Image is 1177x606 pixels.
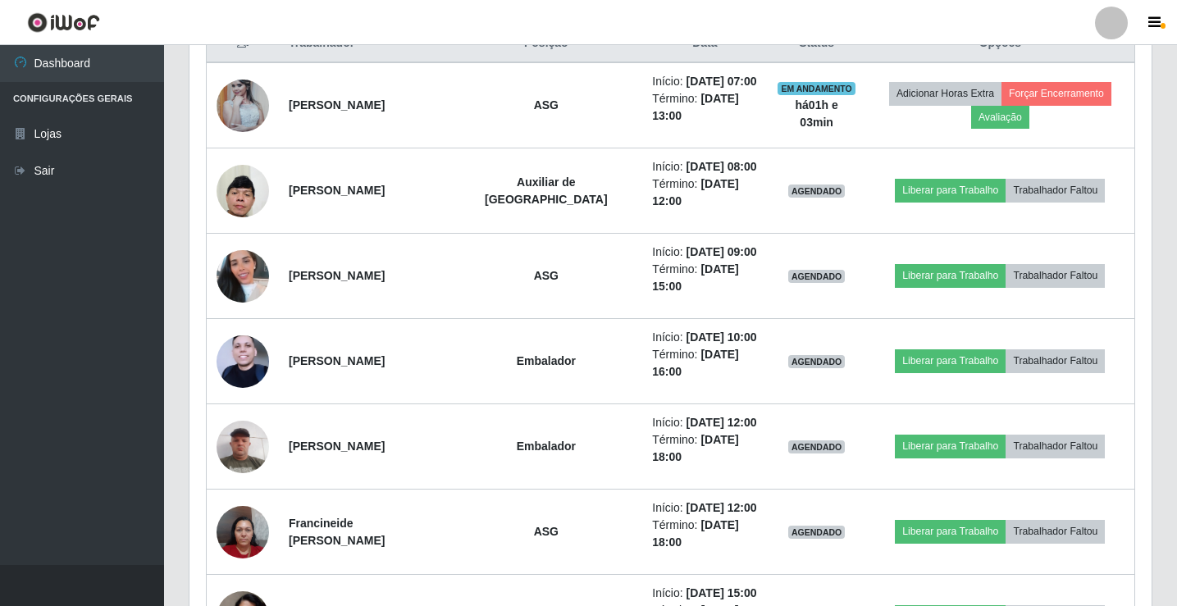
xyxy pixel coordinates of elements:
[289,184,385,197] strong: [PERSON_NAME]
[687,586,757,599] time: [DATE] 15:00
[652,585,757,602] li: Início:
[895,435,1006,458] button: Liberar para Trabalho
[895,264,1006,287] button: Liberar para Trabalho
[687,160,757,173] time: [DATE] 08:00
[534,98,559,112] strong: ASG
[687,416,757,429] time: [DATE] 12:00
[652,329,757,346] li: Início:
[289,354,385,367] strong: [PERSON_NAME]
[289,440,385,453] strong: [PERSON_NAME]
[788,440,846,453] span: AGENDADO
[289,517,385,547] strong: Francineide [PERSON_NAME]
[1006,520,1105,543] button: Trabalhador Faltou
[652,175,757,210] li: Término:
[217,497,269,567] img: 1735852864597.jpeg
[788,355,846,368] span: AGENDADO
[687,245,757,258] time: [DATE] 09:00
[652,73,757,90] li: Início:
[687,75,757,88] time: [DATE] 07:00
[1006,349,1105,372] button: Trabalhador Faltou
[217,327,269,396] img: 1706546677123.jpeg
[778,82,855,95] span: EM ANDAMENTO
[217,71,269,140] img: 1710775104200.jpeg
[217,412,269,481] img: 1709375112510.jpeg
[517,440,576,453] strong: Embalador
[889,82,1001,105] button: Adicionar Horas Extra
[534,269,559,282] strong: ASG
[895,349,1006,372] button: Liberar para Trabalho
[788,526,846,539] span: AGENDADO
[788,185,846,198] span: AGENDADO
[652,90,757,125] li: Término:
[534,525,559,538] strong: ASG
[1006,179,1105,202] button: Trabalhador Faltou
[687,330,757,344] time: [DATE] 10:00
[652,517,757,551] li: Término:
[971,106,1029,129] button: Avaliação
[652,244,757,261] li: Início:
[517,354,576,367] strong: Embalador
[652,158,757,175] li: Início:
[895,520,1006,543] button: Liberar para Trabalho
[652,261,757,295] li: Término:
[289,98,385,112] strong: [PERSON_NAME]
[796,98,838,129] strong: há 01 h e 03 min
[27,12,100,33] img: CoreUI Logo
[289,269,385,282] strong: [PERSON_NAME]
[687,501,757,514] time: [DATE] 12:00
[652,346,757,380] li: Término:
[895,179,1006,202] button: Liberar para Trabalho
[652,499,757,517] li: Início:
[217,156,269,226] img: 1750176900712.jpeg
[217,230,269,323] img: 1750447582660.jpeg
[1001,82,1111,105] button: Forçar Encerramento
[652,431,757,466] li: Término:
[652,414,757,431] li: Início:
[1006,435,1105,458] button: Trabalhador Faltou
[788,270,846,283] span: AGENDADO
[1006,264,1105,287] button: Trabalhador Faltou
[485,175,608,206] strong: Auxiliar de [GEOGRAPHIC_DATA]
